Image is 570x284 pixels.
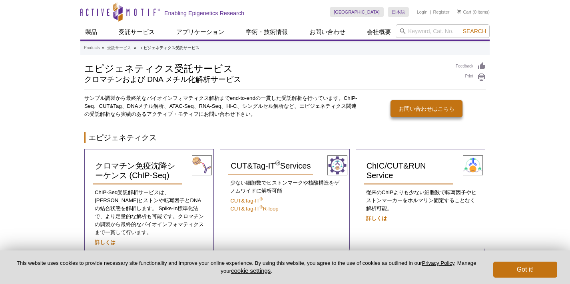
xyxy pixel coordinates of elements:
span: Search [463,28,486,34]
a: お問い合わせ [305,24,350,40]
a: 日本語 [388,7,409,17]
h2: エピジェネティクス [84,132,486,143]
h1: エピジェネティクス受託サービス [84,62,448,74]
span: CUT&Tag-IT Services [231,161,311,170]
a: 製品 [80,24,102,40]
button: Got it! [493,262,557,278]
a: 受託サービス [114,24,159,40]
li: エピジェネティクス受託サービス [140,46,199,50]
img: ChIC/CUT&RUN Service [463,155,483,175]
a: CUT&Tag-IT® [230,198,263,204]
a: アプリケーション [171,24,229,40]
a: 詳しくは [95,239,116,245]
a: Feedback [456,62,486,71]
sup: ® [260,197,263,201]
p: 従来のChIPよりも少ない細胞数で転写因子やヒストンマーカーをホルマリン固定することなく解析可能。 [364,189,477,213]
li: | [430,7,431,17]
p: サンプル調製から最終的なバイオインフォマティクス解析までend-to-endの一貫した受託解析を行っています。ChIP-Seq、CUT&Tag、DNAメチル解析、ATAC-Seq、RNA-Seq... [84,94,361,118]
a: Products [84,44,100,52]
span: ChIC/CUT&RUN Service [367,161,426,180]
a: クロマチン免疫沈降シーケンス (ChIP-Seq) [93,157,182,185]
a: Cart [457,9,471,15]
p: This website uses cookies to provide necessary site functionality and improve your online experie... [13,260,480,275]
a: 受託サービス [107,44,131,52]
a: Privacy Policy [422,260,454,266]
a: Login [417,9,428,15]
li: » [134,46,137,50]
h2: クロマチンおよび DNA メチル化解析サービス [84,76,448,83]
a: お問い合わせはこちら [391,100,462,117]
p: ChIP-Seq は、[PERSON_NAME]ヒストンや転写因子とDNAの結合状態を解析します。 Spike-in標準化法で、より定量的な解析も可能です。クロマチンの調製から最終的なバイオイン... [93,189,205,236]
sup: ® [260,205,263,209]
a: [GEOGRAPHIC_DATA] [330,7,384,17]
span: クロマチン免疫沈降シーケンス (ChIP-Seq) [95,161,175,180]
input: Keyword, Cat. No. [396,24,490,38]
a: CUT&Tag-IT®Services [228,157,313,175]
a: Register [433,9,449,15]
img: CUT&Tag-IT® Services [327,155,347,175]
button: Search [460,28,488,35]
span: 受託解析サービス [118,189,159,195]
a: CUT&Tag-IT®R-loop [230,206,278,212]
a: 学術・技術情報 [241,24,293,40]
a: Print [456,73,486,81]
img: Your Cart [457,10,461,14]
a: 会社概要 [362,24,396,40]
li: (0 items) [457,7,490,17]
a: ChIC/CUT&RUN Service [364,157,453,185]
p: 少ない細胞数でヒストンマークや核酸構造をゲノムワイドに解析可能 [228,179,341,195]
h2: Enabling Epigenetics Research [164,10,244,17]
sup: ® [275,160,280,167]
img: ChIP-Seq Services [192,155,212,175]
li: » [102,46,104,50]
button: cookie settings [231,267,271,274]
a: 詳しくは [366,215,387,221]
